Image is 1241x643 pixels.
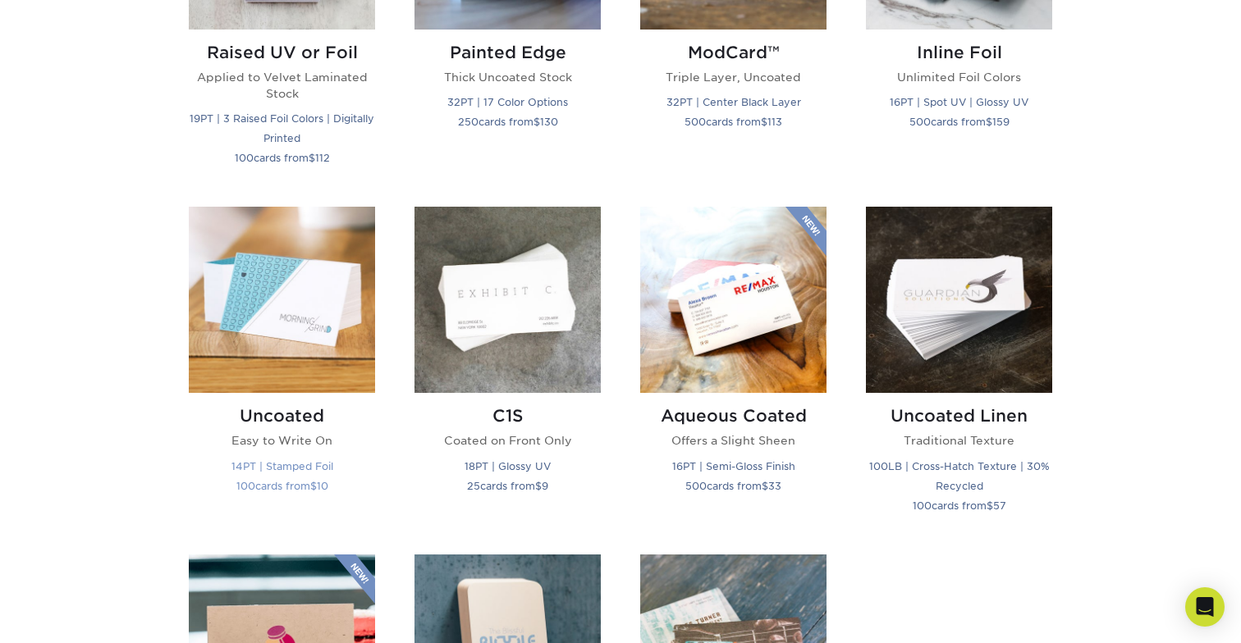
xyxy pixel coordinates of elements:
a: Aqueous Coated Business Cards Aqueous Coated Offers a Slight Sheen 16PT | Semi-Gloss Finish 500ca... [640,207,827,534]
p: Thick Uncoated Stock [414,69,601,85]
span: $ [535,480,542,492]
span: 130 [540,116,558,128]
span: 25 [467,480,480,492]
small: 19PT | 3 Raised Foil Colors | Digitally Printed [190,112,374,144]
span: 113 [767,116,782,128]
img: New Product [334,554,375,604]
small: cards from [913,499,1006,512]
span: $ [533,116,540,128]
span: $ [762,480,768,492]
p: Triple Layer, Uncoated [640,69,827,85]
span: 159 [992,116,1010,128]
img: Aqueous Coated Business Cards [640,207,827,393]
h2: Inline Foil [866,43,1052,62]
h2: Uncoated [189,406,375,426]
small: 100LB | Cross-Hatch Texture | 30% Recycled [869,460,1050,492]
p: Easy to Write On [189,432,375,449]
span: 100 [913,499,932,512]
div: Open Intercom Messenger [1185,587,1225,627]
p: Traditional Texture [866,432,1052,449]
img: Uncoated Linen Business Cards [866,207,1052,393]
h2: C1S [414,406,601,426]
span: $ [310,480,317,492]
small: 32PT | Center Black Layer [666,96,801,108]
p: Offers a Slight Sheen [640,432,827,449]
img: New Product [785,207,827,256]
small: cards from [236,480,328,492]
span: $ [761,116,767,128]
a: C1S Business Cards C1S Coated on Front Only 18PT | Glossy UV 25cards from$9 [414,207,601,534]
small: cards from [458,116,558,128]
span: 10 [317,480,328,492]
h2: Aqueous Coated [640,406,827,426]
h2: Raised UV or Foil [189,43,375,62]
span: $ [987,499,993,512]
a: Uncoated Business Cards Uncoated Easy to Write On 14PT | Stamped Foil 100cards from$10 [189,207,375,534]
img: Uncoated Business Cards [189,207,375,393]
span: $ [309,152,315,164]
small: 16PT | Spot UV | Glossy UV [890,96,1028,108]
small: cards from [467,480,548,492]
img: C1S Business Cards [414,207,601,393]
small: cards from [235,152,330,164]
span: 9 [542,480,548,492]
h2: Painted Edge [414,43,601,62]
span: 500 [685,480,707,492]
a: Uncoated Linen Business Cards Uncoated Linen Traditional Texture 100LB | Cross-Hatch Texture | 30... [866,207,1052,534]
h2: ModCard™ [640,43,827,62]
span: 112 [315,152,330,164]
small: 18PT | Glossy UV [465,460,551,472]
small: cards from [685,116,782,128]
p: Applied to Velvet Laminated Stock [189,69,375,103]
span: 250 [458,116,479,128]
span: 33 [768,480,781,492]
span: 500 [909,116,931,128]
p: Coated on Front Only [414,432,601,449]
p: Unlimited Foil Colors [866,69,1052,85]
small: 14PT | Stamped Foil [231,460,333,472]
span: 57 [993,499,1006,512]
small: 16PT | Semi-Gloss Finish [672,460,795,472]
h2: Uncoated Linen [866,406,1052,426]
small: cards from [685,480,781,492]
small: 32PT | 17 Color Options [447,96,568,108]
span: 100 [235,152,254,164]
span: 100 [236,480,255,492]
span: 500 [685,116,706,128]
small: cards from [909,116,1010,128]
span: $ [986,116,992,128]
